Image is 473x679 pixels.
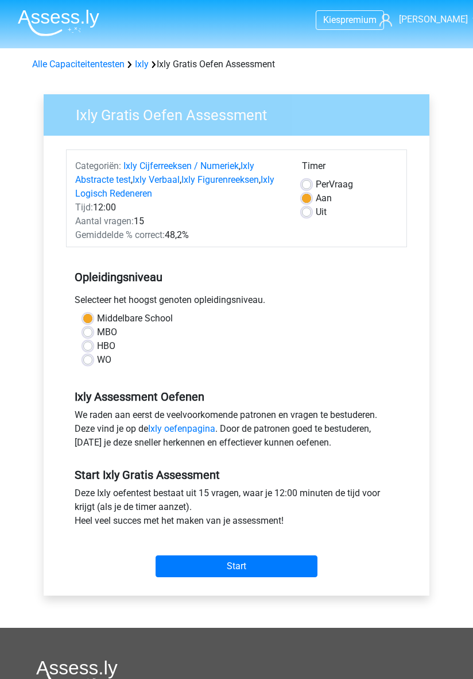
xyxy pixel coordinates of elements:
[302,159,398,178] div: Timer
[148,423,215,434] a: Ixly oefenpagina
[316,178,353,191] label: Vraag
[67,201,293,214] div: 12:00
[66,293,407,312] div: Selecteer het hoogst genoten opleidingsniveau.
[18,9,99,36] img: Assessly
[97,325,117,339] label: MBO
[323,14,340,25] span: Kies
[67,159,293,201] div: , , , ,
[75,229,165,240] span: Gemiddelde % correct:
[399,14,468,25] span: [PERSON_NAME]
[62,102,421,124] h3: Ixly Gratis Oefen Assessment
[67,214,293,228] div: 15
[97,312,173,325] label: Middelbare School
[75,216,134,227] span: Aantal vragen:
[66,486,407,532] div: Deze Ixly oefentest bestaat uit 15 vragen, waar je 12:00 minuten de tijd voor krijgt (als je de t...
[316,12,383,28] a: Kiespremium
[75,160,121,171] span: Categoriën:
[67,228,293,242] div: 48,2%
[28,57,445,71] div: Ixly Gratis Oefen Assessment
[340,14,377,25] span: premium
[316,205,327,219] label: Uit
[75,202,93,213] span: Tijd:
[97,339,115,353] label: HBO
[97,353,111,367] label: WO
[316,179,329,190] span: Per
[135,59,149,70] a: Ixly
[123,160,239,171] a: Ixly Cijferreeksen / Numeriek
[156,555,317,577] input: Start
[379,13,464,26] a: [PERSON_NAME]
[75,266,398,289] h5: Opleidingsniveau
[32,59,125,70] a: Alle Capaciteitentesten
[66,408,407,454] div: We raden aan eerst de veelvoorkomende patronen en vragen te bestuderen. Deze vind je op de . Door...
[133,174,180,185] a: Ixly Verbaal
[75,390,398,404] h5: Ixly Assessment Oefenen
[75,468,398,482] h5: Start Ixly Gratis Assessment
[316,191,332,205] label: Aan
[181,174,259,185] a: Ixly Figurenreeksen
